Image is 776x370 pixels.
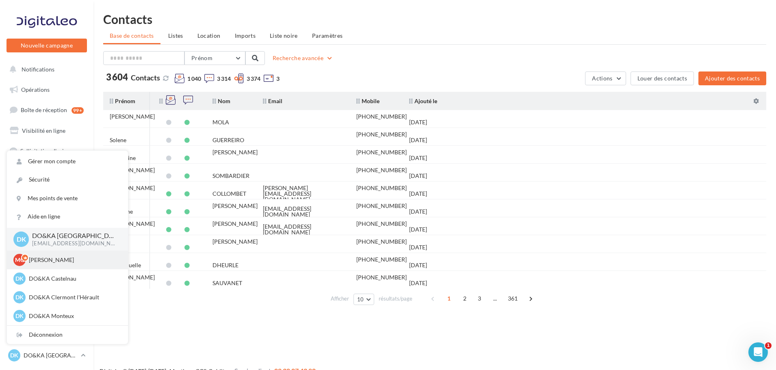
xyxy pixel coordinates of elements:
[357,296,364,303] span: 10
[263,206,343,217] div: [EMAIL_ADDRESS][DOMAIN_NAME]
[110,275,155,280] div: [PERSON_NAME]
[409,155,427,161] div: [DATE]
[409,209,427,214] div: [DATE]
[191,54,212,61] span: Prénom
[131,73,160,82] span: Contacts
[24,351,78,359] p: DO&KA [GEOGRAPHIC_DATA]
[263,185,343,202] div: [PERSON_NAME][EMAIL_ADDRESS][DOMAIN_NAME]
[21,86,50,93] span: Opérations
[7,152,128,171] a: Gérer mon compte
[5,81,89,98] a: Opérations
[184,51,245,65] button: Prénom
[7,171,128,189] a: Sécurité
[187,75,201,83] span: 1 040
[29,312,118,320] p: DO&KA Monteux
[29,275,118,283] p: DO&KA Castelnau
[5,162,89,180] a: SMS unitaire
[489,292,502,305] span: ...
[7,189,128,208] a: Mes points de vente
[356,203,407,209] div: [PHONE_NUMBER]
[409,227,427,232] div: [DATE]
[212,239,258,245] div: [PERSON_NAME]
[212,97,230,104] span: Nom
[110,167,155,173] div: [PERSON_NAME]
[409,262,427,268] div: [DATE]
[22,127,65,134] span: Visibilité en ligne
[331,295,349,303] span: Afficher
[631,71,694,85] button: Louer des contacts
[409,119,427,125] div: [DATE]
[15,256,24,264] span: MG
[247,75,260,83] span: 3 374
[7,326,128,344] div: Déconnexion
[5,101,89,119] a: Boîte de réception99+
[5,143,89,160] a: Sollicitation d'avis
[168,32,183,39] span: Listes
[15,275,24,283] span: DK
[585,71,626,85] button: Actions
[356,221,407,227] div: [PHONE_NUMBER]
[17,234,26,244] span: DK
[212,137,244,143] div: GUERREIRO
[110,97,135,104] span: Prénom
[212,191,246,197] div: COLLOMBET
[212,203,258,209] div: [PERSON_NAME]
[356,185,407,191] div: [PHONE_NUMBER]
[212,149,258,155] div: [PERSON_NAME]
[197,32,221,39] span: Location
[409,191,427,197] div: [DATE]
[748,342,768,362] iframe: Intercom live chat
[106,73,128,82] span: 3 604
[217,75,231,83] span: 3 314
[312,32,343,39] span: Paramètres
[212,280,242,286] div: SAUVANET
[263,97,282,104] span: Email
[110,114,155,119] div: [PERSON_NAME]
[7,39,87,52] button: Nouvelle campagne
[21,106,67,113] span: Boîte de réception
[110,185,155,191] div: [PERSON_NAME]
[356,239,407,245] div: [PHONE_NUMBER]
[10,351,18,359] span: DK
[32,231,115,240] p: DO&KA [GEOGRAPHIC_DATA]
[592,75,612,82] span: Actions
[29,293,118,301] p: DO&KA Clermont l'Hérault
[235,32,256,39] span: Imports
[5,203,89,220] a: Contacts
[212,221,258,227] div: [PERSON_NAME]
[5,61,85,78] button: Notifications
[270,32,298,39] span: Liste noire
[5,223,89,240] a: Médiathèque
[356,275,407,280] div: [PHONE_NUMBER]
[442,292,455,305] span: 1
[698,71,766,85] button: Ajouter des contacts
[356,97,379,104] span: Mobile
[269,53,336,63] button: Recherche avancée
[765,342,772,349] span: 1
[32,240,115,247] p: [EMAIL_ADDRESS][DOMAIN_NAME]
[356,149,407,155] div: [PHONE_NUMBER]
[505,292,521,305] span: 361
[29,256,118,264] p: [PERSON_NAME]
[15,293,24,301] span: DK
[5,243,89,260] a: Calendrier
[263,224,343,235] div: [EMAIL_ADDRESS][DOMAIN_NAME]
[458,292,471,305] span: 2
[473,292,486,305] span: 3
[15,312,24,320] span: DK
[22,66,54,73] span: Notifications
[212,119,229,125] div: MOLA
[356,114,407,119] div: [PHONE_NUMBER]
[356,257,407,262] div: [PHONE_NUMBER]
[409,137,427,143] div: [DATE]
[409,280,427,286] div: [DATE]
[20,147,66,154] span: Sollicitation d'avis
[110,221,155,227] div: [PERSON_NAME]
[356,167,407,173] div: [PHONE_NUMBER]
[409,97,437,104] span: Ajouté le
[379,295,412,303] span: résultats/page
[409,173,427,179] div: [DATE]
[212,173,249,179] div: SOMBARDIER
[7,348,87,363] a: DK DO&KA [GEOGRAPHIC_DATA]
[409,245,427,250] div: [DATE]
